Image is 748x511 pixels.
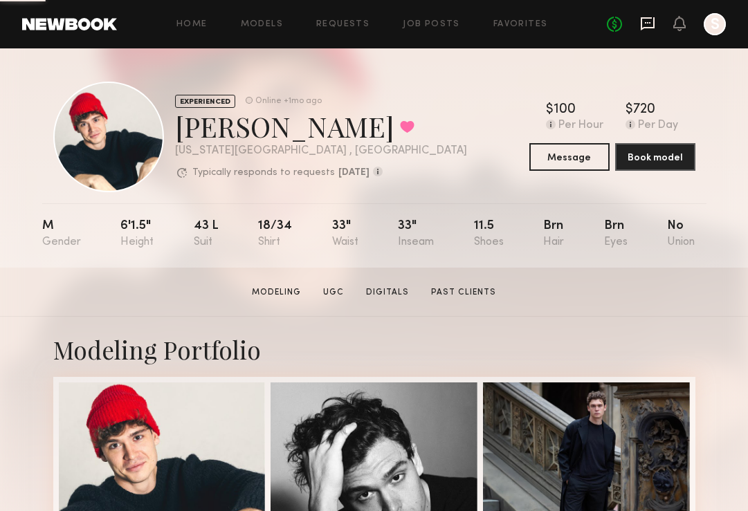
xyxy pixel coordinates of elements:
a: S [704,13,726,35]
div: No [667,220,695,248]
button: Book model [615,143,695,171]
div: Online +1mo ago [255,97,322,106]
div: EXPERIENCED [175,95,235,108]
div: Brn [604,220,628,248]
div: 33" [398,220,434,248]
a: UGC [318,286,349,299]
div: 100 [554,103,576,117]
div: 11.5 [474,220,504,248]
div: $ [546,103,554,117]
div: [US_STATE][GEOGRAPHIC_DATA] , [GEOGRAPHIC_DATA] [175,145,467,157]
b: [DATE] [338,168,370,178]
div: Per Day [638,120,678,132]
div: 18/34 [258,220,292,248]
div: [PERSON_NAME] [175,108,467,145]
a: Job Posts [403,20,460,29]
a: Requests [316,20,370,29]
button: Message [529,143,610,171]
a: Home [176,20,208,29]
div: Modeling Portfolio [53,333,695,366]
a: Past Clients [426,286,502,299]
div: Per Hour [558,120,603,132]
a: Favorites [493,20,548,29]
div: 33" [332,220,358,248]
div: $ [626,103,633,117]
div: M [42,220,81,248]
p: Typically responds to requests [192,168,335,178]
a: Models [241,20,283,29]
a: Modeling [246,286,307,299]
div: 6'1.5" [120,220,154,248]
div: 720 [633,103,655,117]
div: Brn [543,220,564,248]
div: 43 l [194,220,219,248]
a: Digitals [361,286,414,299]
